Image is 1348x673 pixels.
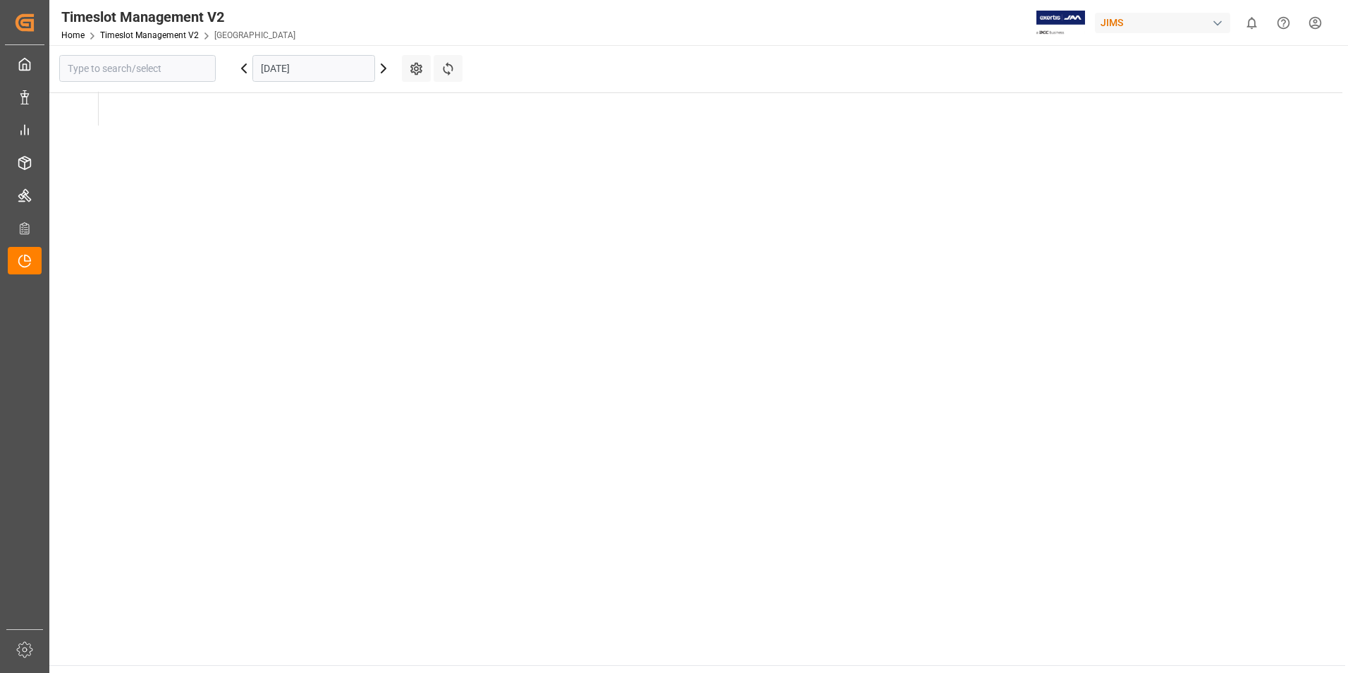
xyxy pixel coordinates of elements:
button: JIMS [1095,9,1236,36]
a: Home [61,30,85,40]
div: JIMS [1095,13,1230,33]
a: Timeslot Management V2 [100,30,199,40]
div: Timeslot Management V2 [61,6,295,28]
input: Type to search/select [59,55,216,82]
input: DD.MM.YYYY [252,55,375,82]
button: Help Center [1268,7,1299,39]
img: Exertis%20JAM%20-%20Email%20Logo.jpg_1722504956.jpg [1036,11,1085,35]
button: show 0 new notifications [1236,7,1268,39]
